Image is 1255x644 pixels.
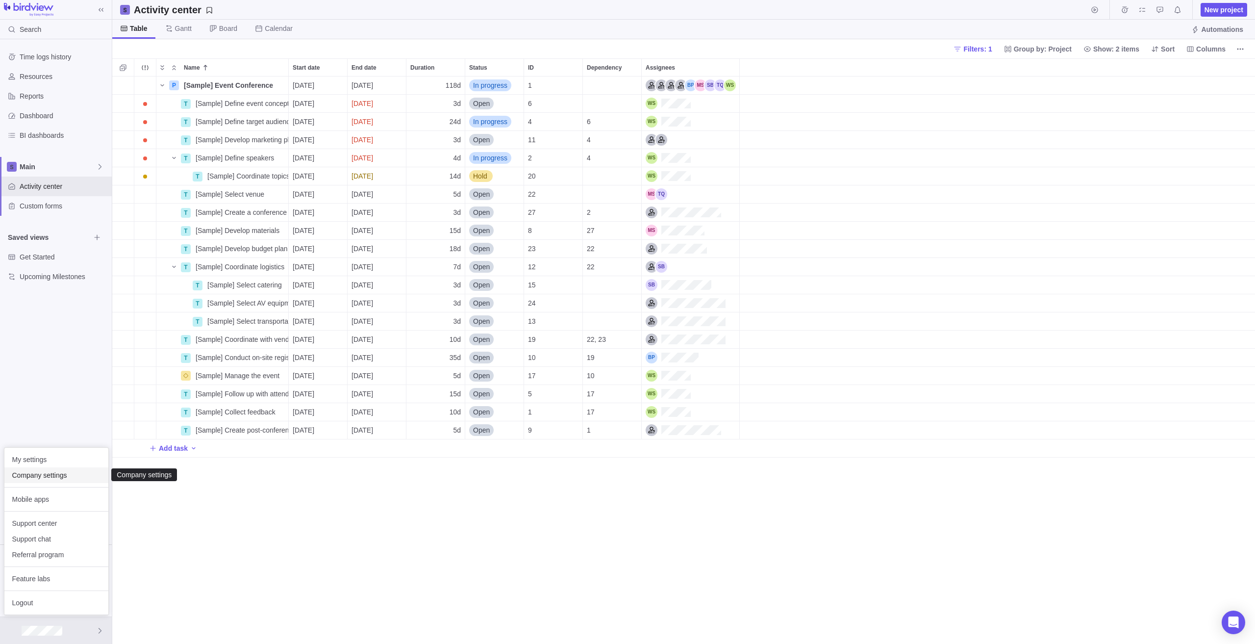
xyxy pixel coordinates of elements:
[116,471,173,479] div: Company settings
[4,595,108,611] a: Logout
[4,467,108,483] a: Company settings
[12,494,100,504] span: Mobile apps
[4,531,108,547] a: Support chat
[12,455,100,464] span: My settings
[12,534,100,544] span: Support chat
[12,550,100,560] span: Referral program
[4,491,108,507] a: Mobile apps
[4,515,108,531] a: Support center
[4,547,108,563] a: Referral program
[12,470,100,480] span: Company settings
[12,574,100,584] span: Feature labs
[4,452,108,467] a: My settings
[12,598,100,608] span: Logout
[12,518,100,528] span: Support center
[6,625,18,637] div: Taylor Quayle
[4,571,108,587] a: Feature labs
